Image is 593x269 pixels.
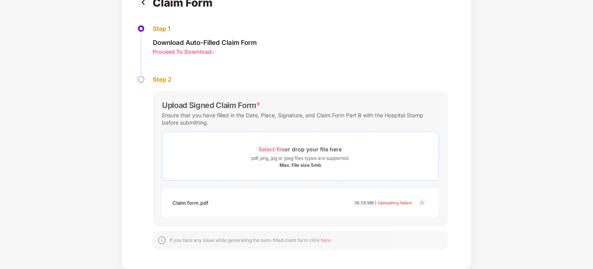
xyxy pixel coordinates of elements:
img: svg+xml;base64,PHN2ZyBpZD0iQ3Jvc3MtMjR4MjQiIHhtbG5zPSJodHRwOi8vd3d3LnczLm9yZy8yMDAwL3N2ZyIgd2lkdG... [417,198,427,207]
div: Step 1 [153,25,257,33]
div: Proceed To Download [153,48,211,55]
div: Step 2 [153,75,448,84]
img: svg+xml;base64,PHN2ZyBpZD0iSW5mb18tXzMyeDMyIiBkYXRhLW5hbWU9IkluZm8gLSAzMngzMiIgeG1sbnM9Imh0dHA6Ly... [157,236,167,245]
span: 36.58 MB [354,200,374,206]
span: > [211,49,215,55]
div: Max. File size 5mb [279,162,321,168]
div: If you face any issue while generating the auto-filled claim form click [170,237,331,243]
span: Select fileor drop your file herepdf, png, jpg or jpeg files types are supported.Max. File size 5mb [162,138,438,175]
div: Ensure that you have filled in the Date, Place, Signature, and Claim Form Part B with the Hospita... [162,110,439,128]
div: pdf, png, jpg or jpeg files types are supported. [251,154,349,162]
span: | Uploading failed [375,200,412,206]
div: Download Auto-Filled Claim Form [153,38,257,47]
div: Claim form.pdf [172,196,208,209]
div: or drop your file here [259,144,342,154]
span: Select file [259,146,285,152]
span: here [321,237,331,243]
img: svg+xml;base64,PHN2ZyBpZD0iU3RlcC1QZW5kaW5nLTMyeDMyIiB4bWxucz0iaHR0cDovL3d3dy53My5vcmcvMjAwMC9zdm... [137,75,145,83]
div: Upload Signed Claim Form [162,101,261,110]
img: svg+xml;base64,PHN2ZyBpZD0iU3RlcC1BY3RpdmUtMzJ4MzIiIHhtbG5zPSJodHRwOi8vd3d3LnczLm9yZy8yMDAwL3N2Zy... [137,25,145,33]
